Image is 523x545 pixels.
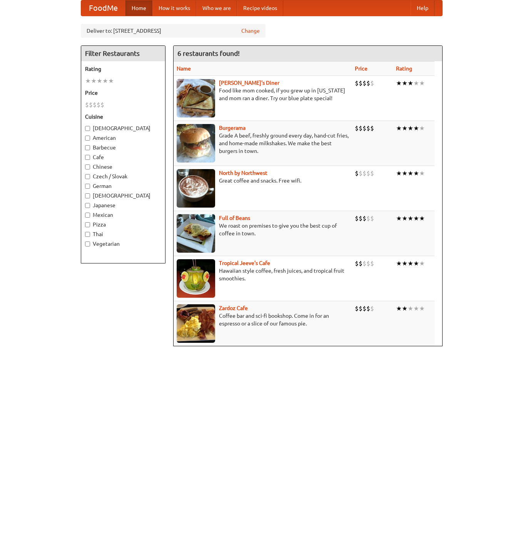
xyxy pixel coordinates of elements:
[355,124,359,132] li: $
[408,259,413,268] li: ★
[419,259,425,268] li: ★
[363,124,366,132] li: $
[85,174,90,179] input: Czech / Slovak
[177,65,191,72] a: Name
[219,125,246,131] b: Burgerama
[97,77,102,85] li: ★
[85,230,161,238] label: Thai
[177,124,215,163] img: burgerama.jpg
[363,214,366,223] li: $
[219,260,270,266] a: Tropical Jeeve's Cafe
[402,214,408,223] li: ★
[85,126,90,131] input: [DEMOGRAPHIC_DATA]
[402,124,408,132] li: ★
[408,124,413,132] li: ★
[85,222,90,227] input: Pizza
[81,24,266,38] div: Deliver to: [STREET_ADDRESS]
[359,214,363,223] li: $
[402,304,408,313] li: ★
[413,124,419,132] li: ★
[413,214,419,223] li: ★
[355,304,359,313] li: $
[93,101,97,109] li: $
[359,169,363,178] li: $
[85,193,90,198] input: [DEMOGRAPHIC_DATA]
[237,0,283,16] a: Recipe videos
[413,304,419,313] li: ★
[85,124,161,132] label: [DEMOGRAPHIC_DATA]
[355,214,359,223] li: $
[396,65,412,72] a: Rating
[85,65,161,73] h5: Rating
[419,304,425,313] li: ★
[366,79,370,87] li: $
[359,124,363,132] li: $
[419,214,425,223] li: ★
[85,232,90,237] input: Thai
[85,184,90,189] input: German
[85,155,90,160] input: Cafe
[396,214,402,223] li: ★
[413,259,419,268] li: ★
[85,211,161,219] label: Mexican
[85,213,90,218] input: Mexican
[85,203,90,208] input: Japanese
[177,79,215,117] img: sallys.jpg
[396,79,402,87] li: ★
[363,304,366,313] li: $
[177,50,240,57] ng-pluralize: 6 restaurants found!
[419,124,425,132] li: ★
[355,65,368,72] a: Price
[85,182,161,190] label: German
[370,304,374,313] li: $
[125,0,152,16] a: Home
[359,79,363,87] li: $
[85,101,89,109] li: $
[85,144,161,151] label: Barbecue
[355,169,359,178] li: $
[85,221,161,228] label: Pizza
[219,305,248,311] a: Zardoz Cafe
[402,259,408,268] li: ★
[177,214,215,253] img: beans.jpg
[370,259,374,268] li: $
[219,80,279,86] a: [PERSON_NAME]'s Diner
[177,177,349,184] p: Great coffee and snacks. Free wifi.
[408,214,413,223] li: ★
[396,169,402,178] li: ★
[402,169,408,178] li: ★
[366,214,370,223] li: $
[396,259,402,268] li: ★
[85,173,161,180] label: Czech / Slovak
[85,145,90,150] input: Barbecue
[408,79,413,87] li: ★
[366,124,370,132] li: $
[413,79,419,87] li: ★
[85,240,161,248] label: Vegetarian
[411,0,434,16] a: Help
[177,312,349,327] p: Coffee bar and sci-fi bookshop. Come in for an espresso or a slice of our famous pie.
[85,113,161,121] h5: Cuisine
[102,77,108,85] li: ★
[219,170,267,176] a: North by Northwest
[177,267,349,282] p: Hawaiian style coffee, fresh juices, and tropical fruit smoothies.
[219,215,250,221] a: Full of Beans
[177,222,349,237] p: We roast on premises to give you the best cup of coffee in town.
[366,304,370,313] li: $
[177,304,215,343] img: zardoz.jpg
[177,169,215,208] img: north.jpg
[370,214,374,223] li: $
[402,79,408,87] li: ★
[370,79,374,87] li: $
[81,0,125,16] a: FoodMe
[359,304,363,313] li: $
[177,87,349,102] p: Food like mom cooked, if you grew up in [US_STATE] and mom ran a diner. Try our blue plate special!
[413,169,419,178] li: ★
[241,27,260,35] a: Change
[108,77,114,85] li: ★
[370,169,374,178] li: $
[396,304,402,313] li: ★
